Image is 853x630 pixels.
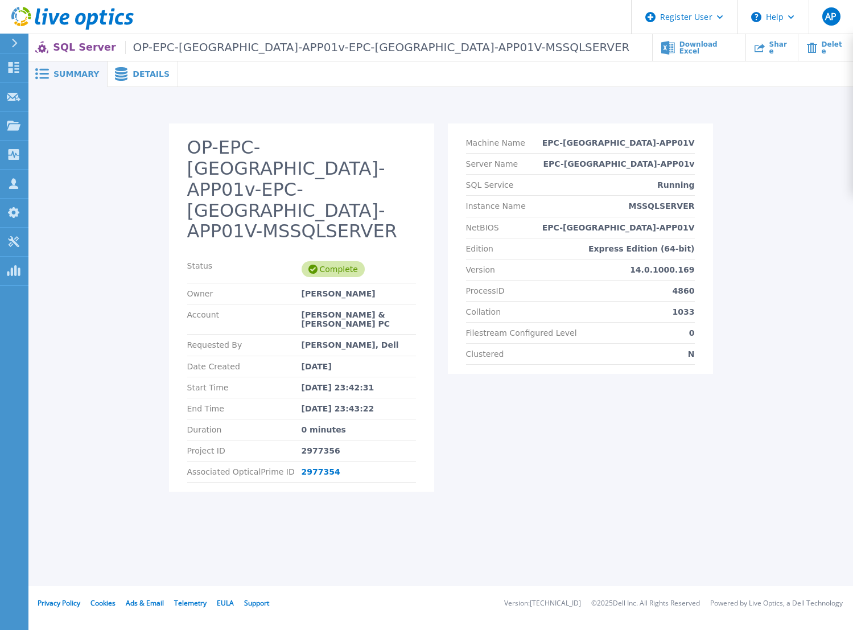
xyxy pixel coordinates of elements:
[302,467,340,476] a: 2977354
[466,328,577,337] p: Filestream Configured Level
[466,349,504,359] p: Clustered
[466,286,505,295] p: ProcessID
[591,600,700,607] li: © 2025 Dell Inc. All Rights Reserved
[302,425,416,434] div: 0 minutes
[302,362,416,371] div: [DATE]
[543,159,695,168] p: EPC-[GEOGRAPHIC_DATA]-APP01v
[466,244,493,253] p: Edition
[187,446,302,455] p: Project ID
[125,41,630,54] span: OP-EPC-[GEOGRAPHIC_DATA]-APP01v-EPC-[GEOGRAPHIC_DATA]-APP01V-MSSQLSERVER
[466,180,514,190] p: SQL Service
[187,404,302,413] p: End Time
[187,137,416,242] h2: OP-EPC-[GEOGRAPHIC_DATA]-APP01v-EPC-[GEOGRAPHIC_DATA]-APP01V-MSSQLSERVER
[679,41,739,55] span: Download Excel
[302,340,416,349] div: [PERSON_NAME], Dell
[187,362,302,371] p: Date Created
[542,223,695,232] p: EPC-[GEOGRAPHIC_DATA]-APP01V
[53,70,99,78] span: Summary
[822,41,846,55] span: Delete
[825,12,836,21] span: AP
[302,383,416,392] div: [DATE] 23:42:31
[302,289,416,298] div: [PERSON_NAME]
[466,201,526,211] p: Instance Name
[244,598,269,608] a: Support
[504,600,581,607] li: Version: [TECHNICAL_ID]
[90,598,116,608] a: Cookies
[466,307,501,316] p: Collation
[466,138,525,147] p: Machine Name
[187,340,302,349] p: Requested By
[187,425,302,434] p: Duration
[466,223,499,232] p: NetBIOS
[689,328,695,337] p: 0
[38,598,80,608] a: Privacy Policy
[629,201,695,211] p: MSSQLSERVER
[174,598,207,608] a: Telemetry
[217,598,234,608] a: EULA
[710,600,843,607] li: Powered by Live Optics, a Dell Technology
[466,159,518,168] p: Server Name
[302,310,416,328] div: [PERSON_NAME] & [PERSON_NAME] PC
[588,244,695,253] p: Express Edition (64-bit)
[542,138,695,147] p: EPC-[GEOGRAPHIC_DATA]-APP01V
[187,289,302,298] p: Owner
[657,180,694,190] p: Running
[133,70,170,78] span: Details
[302,261,365,277] div: Complete
[187,467,302,476] p: Associated OpticalPrime ID
[187,310,302,328] p: Account
[466,265,495,274] p: Version
[187,261,302,277] p: Status
[187,383,302,392] p: Start Time
[302,446,416,455] div: 2977356
[673,286,695,295] p: 4860
[53,41,629,54] p: SQL Server
[673,307,695,316] p: 1033
[769,41,791,55] span: Share
[630,265,694,274] p: 14.0.1000.169
[126,598,164,608] a: Ads & Email
[302,404,416,413] div: [DATE] 23:43:22
[688,349,695,359] p: N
